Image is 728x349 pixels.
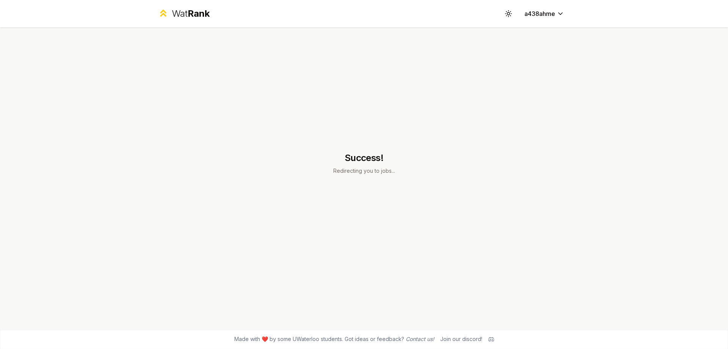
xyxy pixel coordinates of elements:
[524,9,555,18] span: a438ahme
[518,7,570,21] button: a438ahme
[234,335,434,343] span: Made with ❤️ by some UWaterloo students. Got ideas or feedback?
[440,335,482,343] div: Join our discord!
[172,8,210,20] div: Wat
[406,336,434,342] a: Contact us!
[333,152,395,164] h1: Success!
[333,167,395,175] p: Redirecting you to jobs...
[188,8,210,19] span: Rank
[158,8,210,20] a: WatRank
